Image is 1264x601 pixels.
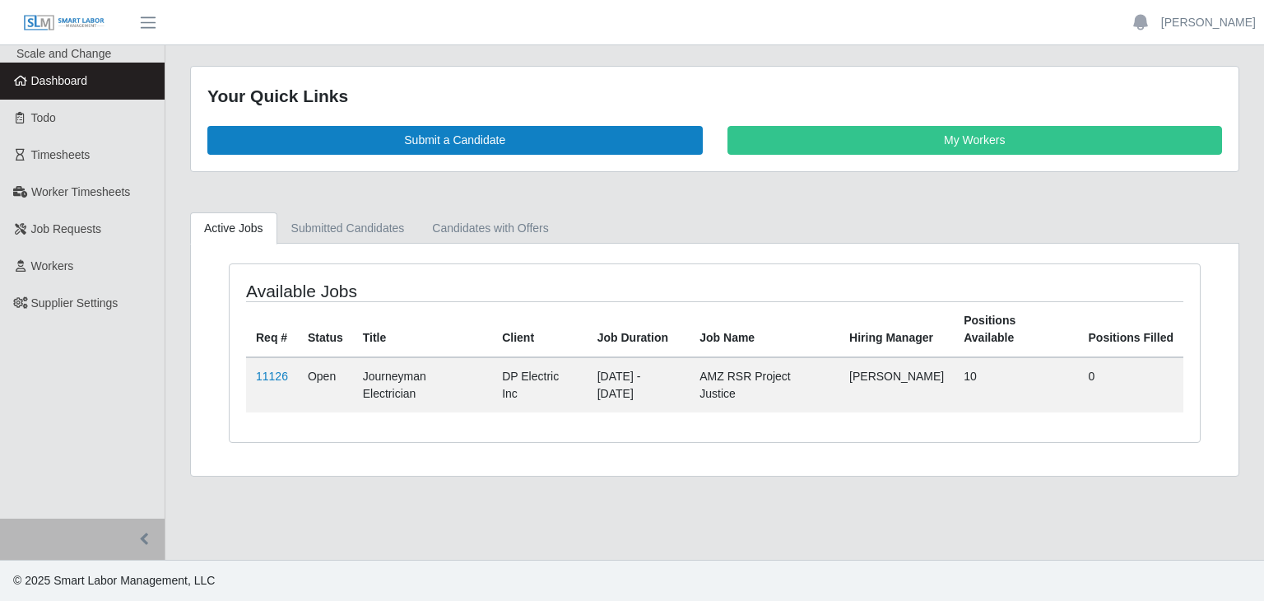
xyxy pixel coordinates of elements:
[31,259,74,273] span: Workers
[207,126,703,155] a: Submit a Candidate
[353,301,492,357] th: Title
[31,111,56,124] span: Todo
[588,301,690,357] th: Job Duration
[727,126,1223,155] a: My Workers
[1079,301,1183,357] th: Positions Filled
[256,370,288,383] a: 11126
[31,148,91,161] span: Timesheets
[353,357,492,412] td: Journeyman Electrician
[839,357,954,412] td: [PERSON_NAME]
[1079,357,1183,412] td: 0
[839,301,954,357] th: Hiring Manager
[31,296,118,310] span: Supplier Settings
[298,357,353,412] td: Open
[298,301,353,357] th: Status
[588,357,690,412] td: [DATE] - [DATE]
[31,74,88,87] span: Dashboard
[1161,14,1256,31] a: [PERSON_NAME]
[31,222,102,235] span: Job Requests
[690,357,839,412] td: AMZ RSR Project Justice
[690,301,839,357] th: Job Name
[16,47,111,60] span: Scale and Change
[492,301,588,357] th: Client
[207,83,1222,109] div: Your Quick Links
[246,301,298,357] th: Req #
[246,281,622,301] h4: Available Jobs
[277,212,419,245] a: Submitted Candidates
[190,212,277,245] a: Active Jobs
[31,185,130,198] span: Worker Timesheets
[492,357,588,412] td: DP Electric Inc
[954,301,1078,357] th: Positions Available
[418,212,562,245] a: Candidates with Offers
[13,574,215,587] span: © 2025 Smart Labor Management, LLC
[23,14,105,32] img: SLM Logo
[954,357,1078,412] td: 10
